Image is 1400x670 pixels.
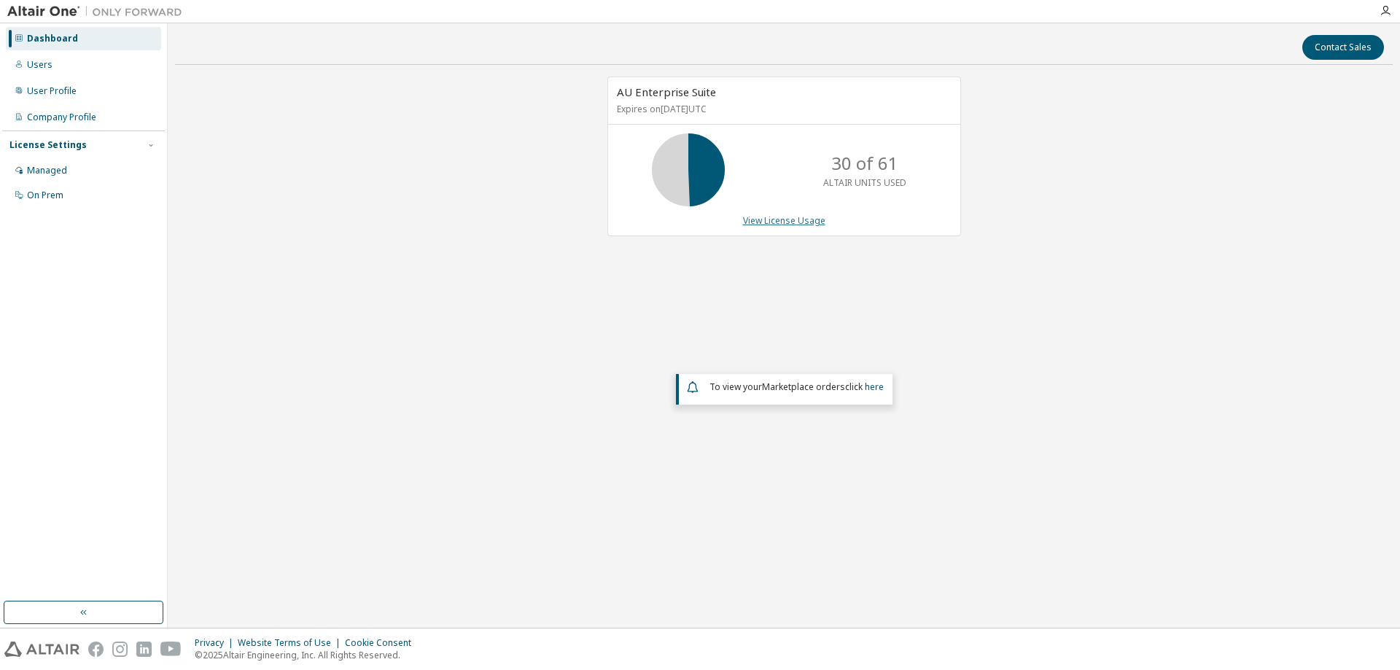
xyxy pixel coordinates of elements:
img: youtube.svg [160,642,182,657]
div: Website Terms of Use [238,637,345,649]
img: altair_logo.svg [4,642,79,657]
span: To view your click [709,381,884,393]
span: AU Enterprise Suite [617,85,716,99]
div: Users [27,59,52,71]
div: Dashboard [27,33,78,44]
a: here [865,381,884,393]
div: License Settings [9,139,87,151]
div: Company Profile [27,112,96,123]
img: facebook.svg [88,642,104,657]
div: On Prem [27,190,63,201]
p: 30 of 61 [831,151,898,176]
div: Cookie Consent [345,637,420,649]
a: View License Usage [743,214,825,227]
div: User Profile [27,85,77,97]
img: linkedin.svg [136,642,152,657]
img: Altair One [7,4,190,19]
em: Marketplace orders [762,381,845,393]
p: Expires on [DATE] UTC [617,103,948,115]
button: Contact Sales [1302,35,1384,60]
img: instagram.svg [112,642,128,657]
p: © 2025 Altair Engineering, Inc. All Rights Reserved. [195,649,420,661]
div: Privacy [195,637,238,649]
div: Managed [27,165,67,176]
p: ALTAIR UNITS USED [823,176,906,189]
